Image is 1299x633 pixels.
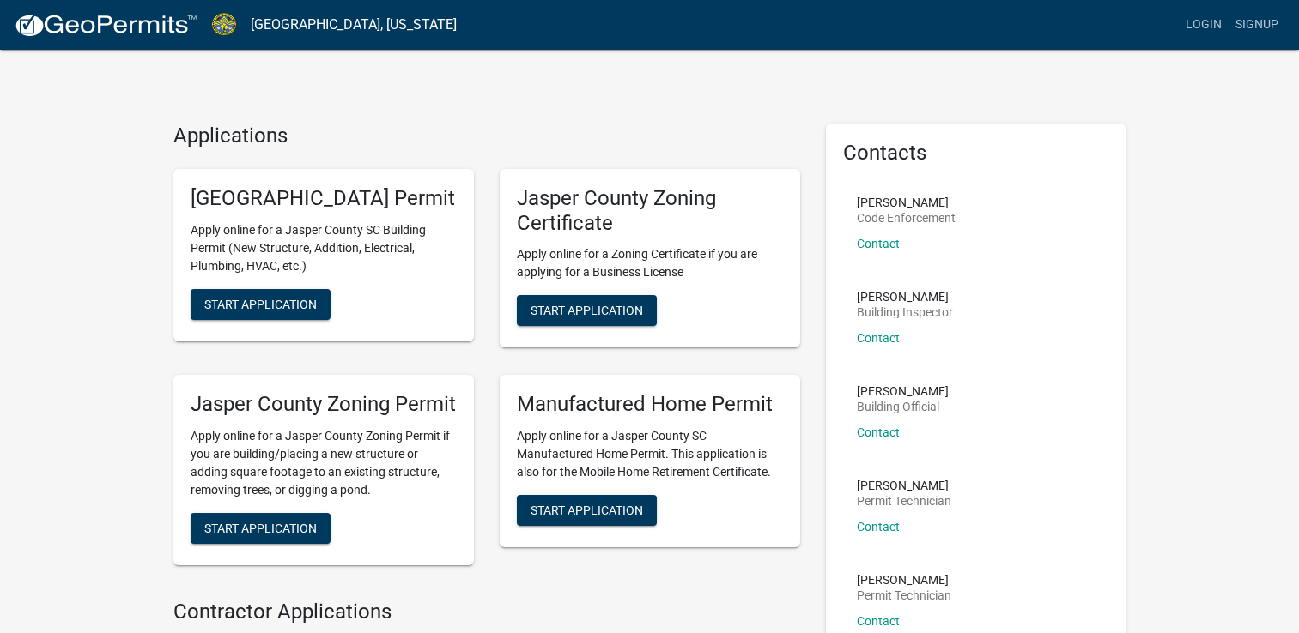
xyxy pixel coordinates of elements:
p: Code Enforcement [857,212,956,224]
h5: Jasper County Zoning Certificate [517,186,783,236]
a: Contact [857,614,900,628]
p: Apply online for a Zoning Certificate if you are applying for a Business License [517,245,783,281]
p: Building Inspector [857,306,953,318]
button: Start Application [517,495,657,526]
a: Contact [857,520,900,534]
p: Apply online for a Jasper County Zoning Permit if you are building/placing a new structure or add... [191,427,457,499]
p: Apply online for a Jasper County SC Manufactured Home Permit. This application is also for the Mo... [517,427,783,481]
span: Start Application [204,521,317,535]
p: [PERSON_NAME] [857,385,949,397]
h5: [GEOGRAPHIC_DATA] Permit [191,186,457,211]
p: [PERSON_NAME] [857,291,953,303]
button: Start Application [191,513,331,544]
h5: Contacts [843,141,1109,166]
span: Start Application [204,297,317,310]
p: [PERSON_NAME] [857,574,951,586]
a: Contact [857,331,900,345]
h4: Contractor Applications [173,600,800,624]
h5: Manufactured Home Permit [517,392,783,417]
p: [PERSON_NAME] [857,196,956,208]
img: Jasper County, South Carolina [211,13,237,36]
span: Start Application [531,304,643,317]
p: [PERSON_NAME] [857,479,951,491]
p: Permit Technician [857,495,951,507]
wm-workflow-list-section: Applications [173,124,800,579]
button: Start Application [517,295,657,326]
span: Start Application [531,503,643,517]
h4: Applications [173,124,800,148]
h5: Jasper County Zoning Permit [191,392,457,417]
a: Contact [857,237,900,250]
button: Start Application [191,289,331,320]
p: Permit Technician [857,589,951,601]
p: Apply online for a Jasper County SC Building Permit (New Structure, Addition, Electrical, Plumbin... [191,221,457,275]
a: [GEOGRAPHIC_DATA], [US_STATE] [251,10,457,39]
p: Building Official [857,401,949,413]
a: Contact [857,425,900,439]
a: Signup [1229,9,1285,41]
a: Login [1179,9,1229,41]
